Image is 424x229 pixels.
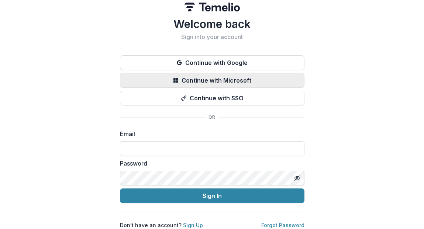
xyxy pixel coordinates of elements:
[120,55,304,70] button: Continue with Google
[120,129,300,138] label: Email
[291,172,303,184] button: Toggle password visibility
[120,221,203,229] p: Don't have an account?
[120,73,304,88] button: Continue with Microsoft
[120,91,304,105] button: Continue with SSO
[120,17,304,31] h1: Welcome back
[261,222,304,228] a: Forgot Password
[120,34,304,41] h2: Sign into your account
[183,222,203,228] a: Sign Up
[185,3,240,11] img: Temelio
[120,159,300,168] label: Password
[120,188,304,203] button: Sign In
